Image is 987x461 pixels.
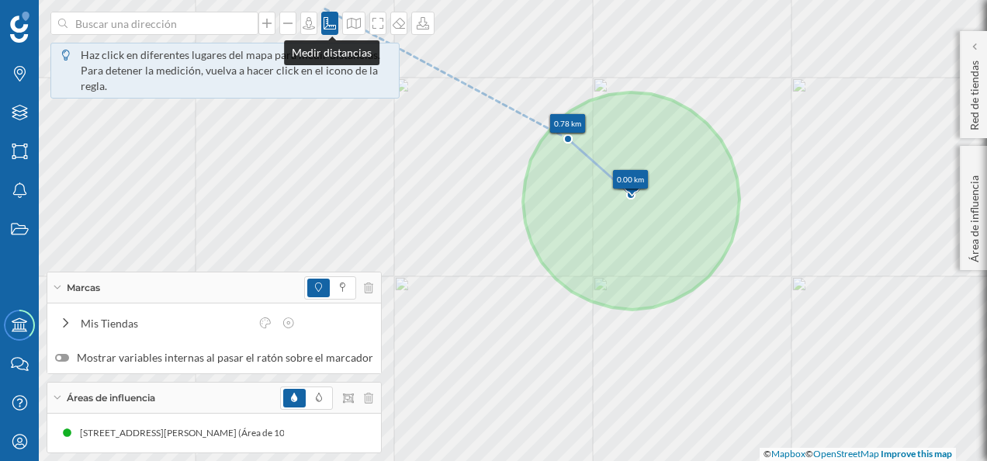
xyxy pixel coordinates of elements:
a: Improve this map [881,448,952,459]
span: Soporte [31,11,86,25]
label: Mostrar variables internas al pasar el ratón sobre el marcador [55,350,373,366]
p: Red de tiendas [967,54,982,130]
div: Haz click en diferentes lugares del mapa para medir distancias. Para detener la medición, vuelva ... [81,47,392,94]
p: Área de influencia [967,169,982,262]
img: Marker [622,170,642,201]
img: Geoblink Logo [10,12,29,43]
a: Mapbox [771,448,805,459]
div: [STREET_ADDRESS][PERSON_NAME] (Área de 1000 metros de radio) [79,425,371,441]
a: OpenStreetMap [813,448,879,459]
span: Áreas de influencia [67,391,155,405]
span: Marcas [67,281,100,295]
div: Medir distancias [284,40,379,65]
div: Mis Tiendas [81,315,250,331]
div: © © [760,448,956,461]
